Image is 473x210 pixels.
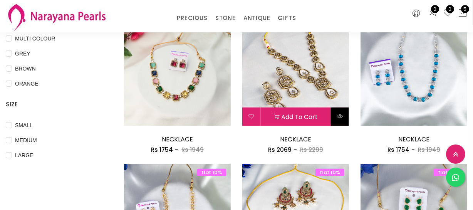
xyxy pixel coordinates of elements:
[181,146,204,154] span: Rs 1949
[242,108,260,126] button: Add to wishlist
[6,100,101,109] h4: SIZE
[458,8,467,18] button: 5
[177,12,207,24] a: PRECIOUS
[331,108,349,126] button: Quick View
[243,12,270,24] a: ANTIQUE
[12,64,39,73] span: BROWN
[12,49,34,58] span: GREY
[215,12,236,24] a: STONE
[387,146,409,154] span: Rs 1754
[446,5,454,13] span: 0
[261,108,330,126] button: Add to cart
[461,5,469,13] span: 5
[431,5,439,13] span: 0
[418,146,440,154] span: Rs 1949
[280,135,311,144] a: NECKLACE
[197,169,226,176] span: flat 10%
[12,79,42,88] span: ORANGE
[315,169,344,176] span: flat 10%
[278,12,296,24] a: GIFTS
[434,169,463,176] span: flat 10%
[443,8,452,18] a: 0
[151,146,173,154] span: Rs 1754
[12,34,59,43] span: MULTI COLOUR
[12,151,36,160] span: LARGE
[12,136,40,144] span: MEDIUM
[12,121,36,129] span: SMALL
[428,8,437,18] a: 0
[268,146,292,154] span: Rs 2069
[300,146,323,154] span: Rs 2299
[398,135,429,144] a: NECKLACE
[162,135,193,144] a: NECKLACE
